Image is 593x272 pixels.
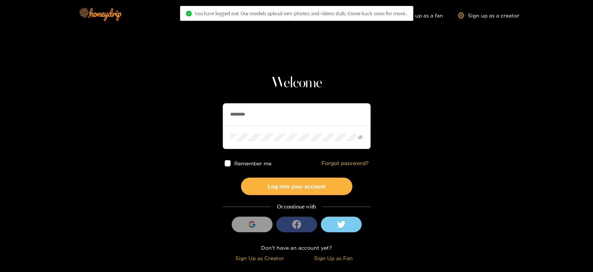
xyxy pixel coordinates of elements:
a: Sign up as a creator [458,12,519,19]
span: eye-invisible [358,135,363,140]
span: Remember me [234,161,271,166]
div: Don't have an account yet? [223,243,371,252]
div: Sign Up as Creator [225,254,295,262]
span: You have logged out. Our models upload new photos and videos daily. Come back soon for more.. [195,10,407,16]
div: Or continue with [223,203,371,211]
h1: Welcome [223,74,371,92]
a: Sign up as a fan [392,12,443,19]
span: check-circle [186,11,192,16]
button: Log into your account [241,178,352,195]
a: Forgot password? [322,160,369,166]
div: Sign Up as Fan [299,254,369,262]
